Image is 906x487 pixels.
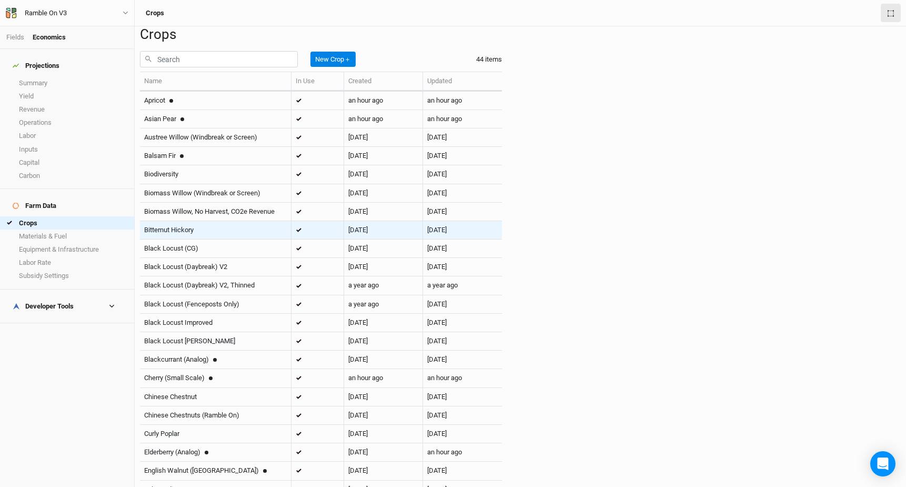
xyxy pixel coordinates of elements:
[144,152,176,160] span: Balsam Fir
[427,96,462,104] span: Sep 13, 2025 10:15 AM
[348,207,368,215] span: Nov 1, 2024 2:55 PM
[144,319,213,326] span: Black Locust Improved
[144,189,260,197] span: Biomass Willow (Windbreak or Screen)
[33,33,66,42] div: Economics
[310,52,356,67] button: New Crop＋
[25,8,67,18] div: Ramble On V3
[348,281,379,289] span: Aug 6, 2024 11:31 AM
[144,281,255,289] span: Black Locust (Daybreak) V2, Thinned
[348,466,368,474] span: Apr 17, 2025 8:37 PM
[291,72,344,91] th: In Use
[144,226,194,234] span: Bitternut Hickory
[144,448,200,456] span: Elderberry (Analog)
[348,337,368,345] span: Mar 13, 2023 3:26 PM
[348,374,383,382] span: Sep 13, 2025 10:17 AM
[144,393,197,401] span: Chinese Chestnut
[348,115,383,123] span: Sep 13, 2025 10:12 AM
[144,355,209,363] span: Blackcurrant (Analog)
[144,337,235,345] span: Black Locust Steiner
[870,451,895,476] div: Open Intercom Messenger
[427,411,447,419] span: May 2, 2023 7:59 PM
[344,72,423,91] th: Created
[348,263,368,271] span: Mar 11, 2024 2:11 PM
[144,263,227,271] span: Black Locust (Daybreak) V2
[144,300,239,308] span: Black Locust (Fenceposts Only)
[144,374,205,382] span: Cherry (Small Scale)
[146,9,164,17] h3: Crops
[427,189,447,197] span: Feb 12, 2025 4:25 PM
[140,26,901,43] h1: Crops
[144,170,178,178] span: Biodiversity
[427,430,447,438] span: Feb 20, 2024 9:28 AM
[427,133,447,141] span: Mar 4, 2025 11:59 AM
[144,96,165,104] span: Apricot
[348,300,379,308] span: Aug 7, 2024 11:32 AM
[476,55,502,64] div: 44 items
[348,244,368,252] span: Mar 13, 2023 3:26 PM
[427,115,462,123] span: Sep 13, 2025 10:18 AM
[13,202,56,210] div: Farm Data
[348,448,368,456] span: Jan 7, 2025 11:02 AM
[427,374,462,382] span: Sep 13, 2025 10:18 AM
[427,263,447,271] span: Mar 11, 2024 2:12 PM
[13,302,74,311] div: Developer Tools
[427,207,447,215] span: Nov 7, 2024 2:53 PM
[144,466,259,474] span: English Walnut (US)
[348,96,383,104] span: Sep 13, 2025 10:15 AM
[6,33,24,41] a: Fields
[427,466,447,474] span: Apr 17, 2025 8:38 PM
[427,448,462,456] span: Sep 13, 2025 10:18 AM
[140,51,298,67] input: Search
[5,7,129,19] button: Ramble On V3
[427,152,447,160] span: Jan 7, 2025 10:49 AM
[427,355,447,363] span: Jan 7, 2025 11:04 AM
[427,170,447,178] span: Mar 13, 2023 3:26 PM
[348,430,368,438] span: Mar 13, 2023 3:26 PM
[144,244,198,252] span: Black Locust (CG)
[348,189,368,197] span: Feb 12, 2025 4:25 PM
[423,72,502,91] th: Updated
[13,62,59,70] div: Projections
[144,115,176,123] span: Asian Pear
[348,355,368,363] span: Jan 7, 2025 11:01 AM
[348,226,368,234] span: Mar 13, 2023 3:26 PM
[427,226,447,234] span: Mar 13, 2023 3:26 PM
[348,319,368,326] span: Mar 13, 2023 3:26 PM
[348,152,368,160] span: Jan 7, 2025 10:48 AM
[427,319,447,326] span: Mar 13, 2023 3:26 PM
[348,133,368,141] span: Jan 7, 2025 10:51 AM
[144,133,257,141] span: Austree Willow (Windbreak or Screen)
[427,300,447,308] span: Jan 7, 2025 11:05 AM
[348,411,368,419] span: Mar 13, 2023 3:26 PM
[348,393,368,401] span: Mar 13, 2023 3:26 PM
[348,170,368,178] span: Mar 13, 2023 3:26 PM
[144,411,239,419] span: Chinese Chestnuts (Ramble On)
[144,430,179,438] span: Curly Poplar
[427,337,447,345] span: Mar 13, 2023 3:26 PM
[427,393,447,401] span: Mar 13, 2023 3:26 PM
[6,296,128,317] h4: Developer Tools
[140,72,291,91] th: Name
[427,244,447,252] span: Mar 13, 2023 3:26 PM
[144,207,275,215] span: Biomass Willow, No Harvest, CO2e Revenue
[427,281,458,289] span: Aug 6, 2024 11:31 AM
